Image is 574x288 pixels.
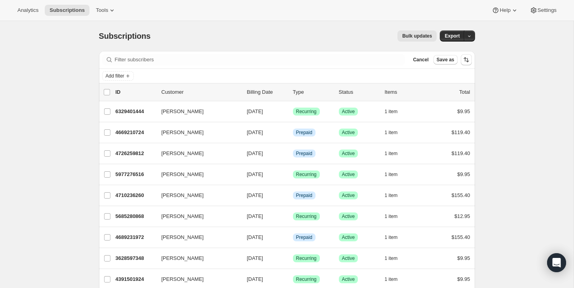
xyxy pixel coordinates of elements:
span: 1 item [385,192,398,199]
span: [PERSON_NAME] [162,150,204,157]
button: [PERSON_NAME] [157,252,236,265]
p: 4726259812 [116,150,155,157]
span: Subscriptions [99,32,151,40]
span: $119.40 [452,129,470,135]
div: Open Intercom Messenger [547,253,566,272]
span: $9.95 [457,255,470,261]
p: Total [459,88,470,96]
div: Type [293,88,333,96]
span: [DATE] [247,276,263,282]
span: Add filter [106,73,124,79]
span: Settings [538,7,557,13]
span: Active [342,234,355,241]
span: Subscriptions [49,7,85,13]
span: $155.40 [452,234,470,240]
button: Help [487,5,523,16]
p: 4710236260 [116,191,155,199]
span: Bulk updates [402,33,432,39]
button: 1 item [385,274,407,285]
span: Export [445,33,460,39]
span: [PERSON_NAME] [162,254,204,262]
p: 4391501924 [116,275,155,283]
span: Cancel [413,57,428,63]
span: [DATE] [247,108,263,114]
span: [DATE] [247,192,263,198]
span: Prepaid [296,150,312,157]
div: 4669210724[PERSON_NAME][DATE]InfoPrepaidSuccessActive1 item$119.40 [116,127,470,138]
button: [PERSON_NAME] [157,273,236,286]
span: Recurring [296,171,317,178]
div: 4689231972[PERSON_NAME][DATE]InfoPrepaidSuccessActive1 item$155.40 [116,232,470,243]
button: [PERSON_NAME] [157,210,236,223]
span: [PERSON_NAME] [162,233,204,241]
span: [PERSON_NAME] [162,171,204,178]
span: [PERSON_NAME] [162,212,204,220]
button: [PERSON_NAME] [157,126,236,139]
span: 1 item [385,234,398,241]
span: [PERSON_NAME] [162,275,204,283]
span: Active [342,192,355,199]
span: $12.95 [454,213,470,219]
button: Cancel [410,55,431,64]
button: Subscriptions [45,5,89,16]
div: 5977276516[PERSON_NAME][DATE]SuccessRecurringSuccessActive1 item$9.95 [116,169,470,180]
p: ID [116,88,155,96]
span: 1 item [385,171,398,178]
button: 1 item [385,127,407,138]
button: 1 item [385,106,407,117]
p: Billing Date [247,88,287,96]
button: Tools [91,5,121,16]
div: 4726259812[PERSON_NAME][DATE]InfoPrepaidSuccessActive1 item$119.40 [116,148,470,159]
span: Active [342,213,355,220]
div: 6329401444[PERSON_NAME][DATE]SuccessRecurringSuccessActive1 item$9.95 [116,106,470,117]
button: Sort the results [461,54,472,65]
div: 5685280868[PERSON_NAME][DATE]SuccessRecurringSuccessActive1 item$12.95 [116,211,470,222]
span: $9.95 [457,108,470,114]
div: 3628597348[PERSON_NAME][DATE]SuccessRecurringSuccessActive1 item$9.95 [116,253,470,264]
span: Active [342,129,355,136]
button: 1 item [385,169,407,180]
button: 1 item [385,232,407,243]
span: [PERSON_NAME] [162,108,204,116]
span: $9.95 [457,171,470,177]
span: 1 item [385,213,398,220]
button: 1 item [385,190,407,201]
span: Active [342,108,355,115]
span: Prepaid [296,192,312,199]
button: Bulk updates [397,30,437,42]
span: Help [500,7,510,13]
span: [PERSON_NAME] [162,129,204,136]
span: Recurring [296,255,317,261]
button: Settings [525,5,561,16]
button: Save as [433,55,458,64]
button: [PERSON_NAME] [157,105,236,118]
button: Export [440,30,464,42]
span: [DATE] [247,171,263,177]
span: Active [342,150,355,157]
span: Active [342,171,355,178]
div: 4391501924[PERSON_NAME][DATE]SuccessRecurringSuccessActive1 item$9.95 [116,274,470,285]
span: Recurring [296,213,317,220]
span: 1 item [385,276,398,282]
span: Save as [437,57,454,63]
button: 1 item [385,253,407,264]
span: [DATE] [247,150,263,156]
button: 1 item [385,148,407,159]
input: Filter subscribers [115,54,405,65]
button: [PERSON_NAME] [157,189,236,202]
p: Customer [162,88,241,96]
span: Prepaid [296,234,312,241]
span: [DATE] [247,255,263,261]
span: [PERSON_NAME] [162,191,204,199]
div: Items [385,88,424,96]
p: 5977276516 [116,171,155,178]
span: 1 item [385,129,398,136]
button: 1 item [385,211,407,222]
button: [PERSON_NAME] [157,231,236,244]
p: 4689231972 [116,233,155,241]
button: [PERSON_NAME] [157,168,236,181]
p: Status [339,88,378,96]
span: Active [342,255,355,261]
p: 6329401444 [116,108,155,116]
button: [PERSON_NAME] [157,147,236,160]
